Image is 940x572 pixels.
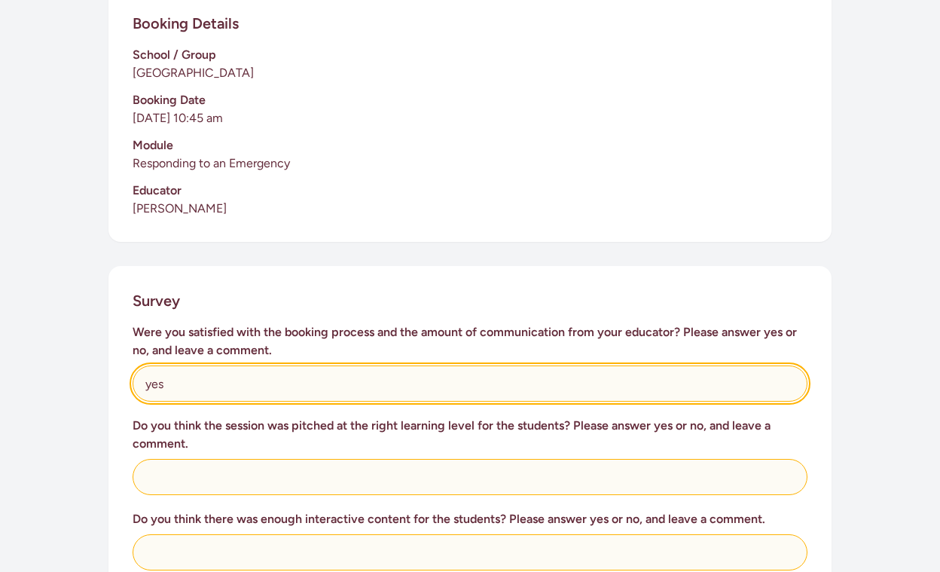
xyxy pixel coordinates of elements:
p: [DATE] 10:45 am [133,109,807,127]
h2: Booking Details [133,13,239,34]
h3: Do you think there was enough interactive content for the students? Please answer yes or no, and ... [133,510,807,528]
p: Responding to an Emergency [133,154,807,173]
p: [PERSON_NAME] [133,200,807,218]
h3: Educator [133,182,807,200]
h3: School / Group [133,46,807,64]
h3: Do you think the session was pitched at the right learning level for the students? Please answer ... [133,417,807,453]
p: [GEOGRAPHIC_DATA] [133,64,807,82]
h3: Were you satisfied with the booking process and the amount of communication from your educator? P... [133,323,807,359]
h3: Booking Date [133,91,807,109]
h3: Module [133,136,807,154]
h2: Survey [133,290,180,311]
